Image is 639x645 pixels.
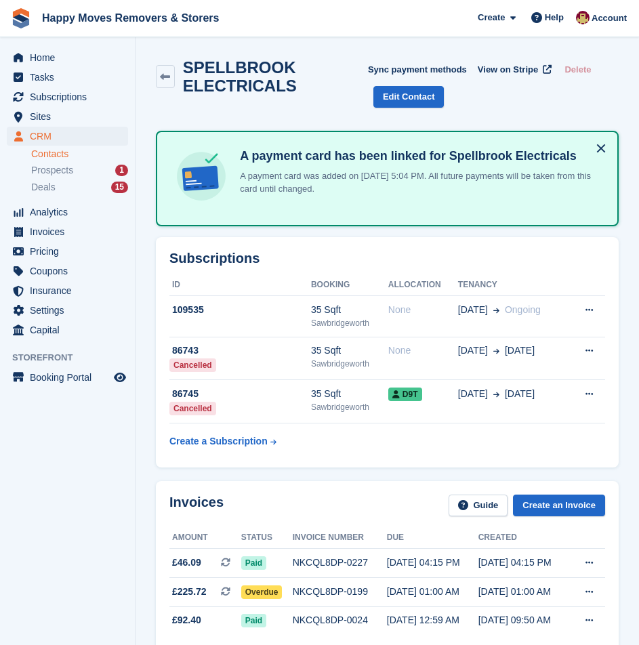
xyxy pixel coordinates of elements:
[478,527,570,549] th: Created
[293,527,387,549] th: Invoice number
[169,387,311,401] div: 86745
[111,182,128,193] div: 15
[472,58,554,81] a: View on Stripe
[169,402,216,415] div: Cancelled
[30,242,111,261] span: Pricing
[30,68,111,87] span: Tasks
[172,556,201,570] span: £46.09
[7,301,128,320] a: menu
[7,87,128,106] a: menu
[478,613,570,627] div: [DATE] 09:50 AM
[458,344,488,358] span: [DATE]
[311,317,388,329] div: Sawbridgeworth
[172,585,207,599] span: £225.72
[505,304,541,315] span: Ongoing
[478,585,570,599] div: [DATE] 01:00 AM
[387,527,478,549] th: Due
[169,495,224,517] h2: Invoices
[513,495,605,517] a: Create an Invoice
[449,495,508,517] a: Guide
[115,165,128,176] div: 1
[458,387,488,401] span: [DATE]
[7,242,128,261] a: menu
[234,148,601,164] h4: A payment card has been linked for Spellbrook Electricals
[234,169,601,196] p: A payment card was added on [DATE] 5:04 PM. All future payments will be taken from this card unti...
[388,274,458,296] th: Allocation
[241,527,293,549] th: Status
[30,222,111,241] span: Invoices
[7,203,128,222] a: menu
[311,387,388,401] div: 35 Sqft
[169,251,605,266] h2: Subscriptions
[7,107,128,126] a: menu
[12,351,135,365] span: Storefront
[7,48,128,67] a: menu
[30,262,111,280] span: Coupons
[112,369,128,386] a: Preview store
[478,63,538,77] span: View on Stripe
[293,556,387,570] div: NKCQL8DP-0227
[387,585,478,599] div: [DATE] 01:00 AM
[241,585,283,599] span: Overdue
[478,556,570,570] div: [DATE] 04:15 PM
[387,613,478,627] div: [DATE] 12:59 AM
[31,181,56,194] span: Deals
[31,180,128,194] a: Deals 15
[30,320,111,339] span: Capital
[31,148,128,161] a: Contacts
[388,344,458,358] div: None
[173,148,229,204] img: card-linked-ebf98d0992dc2aeb22e95c0e3c79077019eb2392cfd83c6a337811c24bc77127.svg
[169,429,276,454] a: Create a Subscription
[458,303,488,317] span: [DATE]
[30,87,111,106] span: Subscriptions
[169,344,311,358] div: 86743
[388,303,458,317] div: None
[311,303,388,317] div: 35 Sqft
[31,164,73,177] span: Prospects
[241,614,266,627] span: Paid
[7,222,128,241] a: menu
[293,613,387,627] div: NKCQL8DP-0024
[505,344,535,358] span: [DATE]
[373,86,445,108] a: Edit Contact
[169,527,241,549] th: Amount
[172,613,201,627] span: £92.40
[30,301,111,320] span: Settings
[478,11,505,24] span: Create
[7,262,128,280] a: menu
[37,7,224,29] a: Happy Moves Removers & Storers
[576,11,590,24] img: Steven Fry
[30,281,111,300] span: Insurance
[169,358,216,372] div: Cancelled
[11,8,31,28] img: stora-icon-8386f47178a22dfd0bd8f6a31ec36ba5ce8667c1dd55bd0f319d3a0aa187defe.svg
[311,401,388,413] div: Sawbridgeworth
[30,368,111,387] span: Booking Portal
[30,203,111,222] span: Analytics
[169,434,268,449] div: Create a Subscription
[505,387,535,401] span: [DATE]
[241,556,266,570] span: Paid
[293,585,387,599] div: NKCQL8DP-0199
[458,274,568,296] th: Tenancy
[183,58,368,95] h2: SPELLBROOK ELECTRICALS
[7,368,128,387] a: menu
[311,358,388,370] div: Sawbridgeworth
[388,388,422,401] span: D9T
[368,58,467,81] button: Sync payment methods
[311,344,388,358] div: 35 Sqft
[30,127,111,146] span: CRM
[545,11,564,24] span: Help
[169,274,311,296] th: ID
[31,163,128,178] a: Prospects 1
[311,274,388,296] th: Booking
[387,556,478,570] div: [DATE] 04:15 PM
[7,127,128,146] a: menu
[7,281,128,300] a: menu
[7,320,128,339] a: menu
[30,48,111,67] span: Home
[30,107,111,126] span: Sites
[592,12,627,25] span: Account
[7,68,128,87] a: menu
[169,303,311,317] div: 109535
[559,58,596,81] button: Delete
